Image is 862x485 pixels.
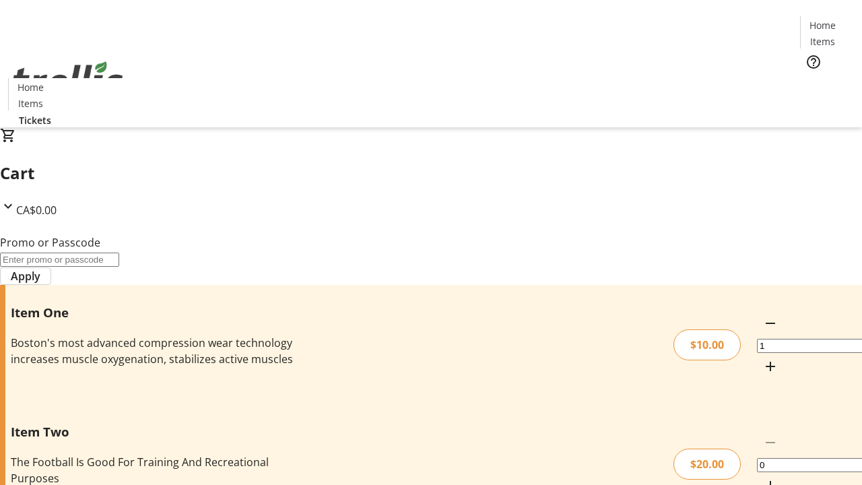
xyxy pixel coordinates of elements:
[8,46,128,114] img: Orient E2E Organization oLZarfd70T's Logo
[18,80,44,94] span: Home
[8,113,62,127] a: Tickets
[11,422,305,441] h3: Item Two
[19,113,51,127] span: Tickets
[9,96,52,110] a: Items
[9,80,52,94] a: Home
[11,268,40,284] span: Apply
[800,78,854,92] a: Tickets
[11,335,305,367] div: Boston's most advanced compression wear technology increases muscle oxygenation, stabilizes activ...
[809,18,836,32] span: Home
[673,329,741,360] div: $10.00
[18,96,43,110] span: Items
[801,34,844,48] a: Items
[673,449,741,480] div: $20.00
[810,34,835,48] span: Items
[801,18,844,32] a: Home
[757,310,784,337] button: Decrement by one
[811,78,843,92] span: Tickets
[16,203,57,218] span: CA$0.00
[800,48,827,75] button: Help
[11,303,305,322] h3: Item One
[757,353,784,380] button: Increment by one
